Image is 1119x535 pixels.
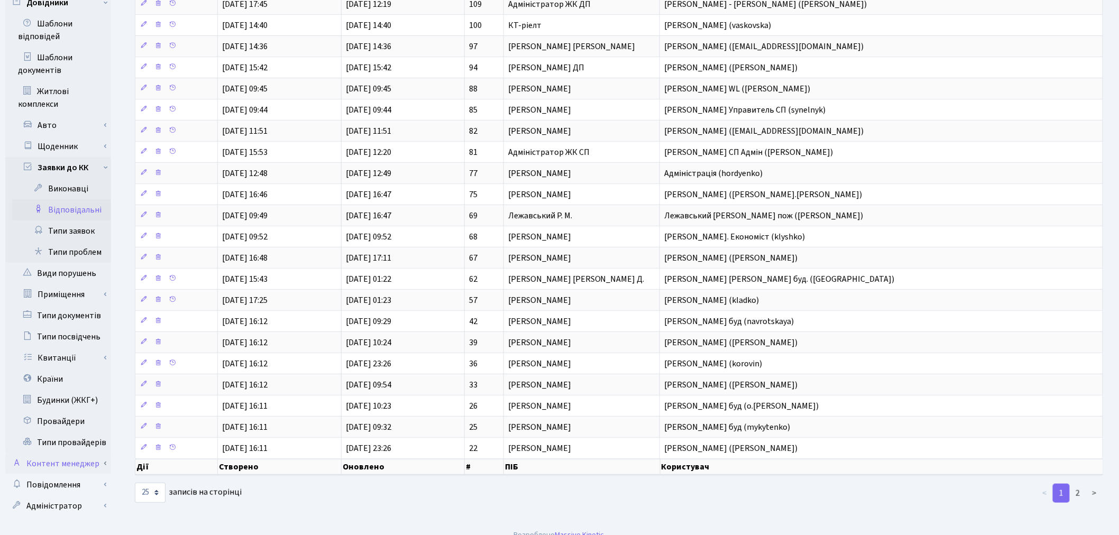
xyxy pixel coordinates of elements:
[222,189,268,200] span: [DATE] 16:46
[12,178,111,199] a: Виконавці
[508,421,571,433] span: [PERSON_NAME]
[469,146,478,158] span: 81
[508,83,571,95] span: [PERSON_NAME]
[469,442,478,454] span: 22
[222,20,268,31] span: [DATE] 14:40
[346,210,391,222] span: [DATE] 16:47
[346,104,391,116] span: [DATE] 09:44
[664,104,826,116] span: [PERSON_NAME] Управитель СП (synelnyk)
[5,474,111,495] a: Повідомлення
[346,41,391,52] span: [DATE] 14:36
[664,421,790,433] span: [PERSON_NAME] буд (mykytenko)
[469,210,478,222] span: 69
[508,442,571,454] span: [PERSON_NAME]
[5,47,111,81] a: Шаблони документів
[346,337,391,348] span: [DATE] 10:24
[469,62,478,73] span: 94
[218,459,341,475] th: Створено
[469,104,478,116] span: 85
[664,20,771,31] span: [PERSON_NAME] (vaskovska)
[469,273,478,285] span: 62
[222,168,268,179] span: [DATE] 12:48
[508,146,590,158] span: Адміністратор ЖК СП
[12,199,111,220] a: Відповідальні
[222,400,268,412] span: [DATE] 16:11
[664,146,833,158] span: [PERSON_NAME] СП Адмін ([PERSON_NAME])
[469,400,478,412] span: 26
[508,358,571,370] span: [PERSON_NAME]
[222,210,268,222] span: [DATE] 09:49
[5,411,111,432] a: Провайдери
[222,146,268,158] span: [DATE] 15:53
[664,316,794,327] span: [PERSON_NAME] буд (navrotskaya)
[222,358,268,370] span: [DATE] 16:12
[508,210,572,222] span: Лежавський Р. М.
[661,459,1104,475] th: Користувач
[508,379,571,391] span: [PERSON_NAME]
[664,294,759,306] span: [PERSON_NAME] (kladko)
[5,368,111,390] a: Країни
[664,442,797,454] span: [PERSON_NAME] ([PERSON_NAME])
[469,358,478,370] span: 36
[469,316,478,327] span: 42
[12,157,111,178] a: Заявки до КК
[346,168,391,179] span: [DATE] 12:49
[135,483,166,503] select: записів на сторінці
[664,41,864,52] span: [PERSON_NAME] ([EMAIL_ADDRESS][DOMAIN_NAME])
[346,421,391,433] span: [DATE] 09:32
[346,316,391,327] span: [DATE] 09:29
[5,263,111,284] a: Види порушень
[664,189,862,200] span: [PERSON_NAME] ([PERSON_NAME].[PERSON_NAME])
[346,20,391,31] span: [DATE] 14:40
[346,273,391,285] span: [DATE] 01:22
[664,210,863,222] span: Лежавський [PERSON_NAME] пож ([PERSON_NAME])
[508,316,571,327] span: [PERSON_NAME]
[664,358,762,370] span: [PERSON_NAME] (korovin)
[222,273,268,285] span: [DATE] 15:43
[346,400,391,412] span: [DATE] 10:23
[504,459,661,475] th: ПІБ
[346,231,391,243] span: [DATE] 09:52
[5,495,111,516] a: Адміністратор
[135,459,218,475] th: Дії
[664,379,797,391] span: [PERSON_NAME] ([PERSON_NAME])
[508,231,571,243] span: [PERSON_NAME]
[469,294,478,306] span: 57
[222,421,268,433] span: [DATE] 16:11
[664,337,797,348] span: [PERSON_NAME] ([PERSON_NAME])
[5,453,111,474] a: Контент менеджер
[222,125,268,137] span: [DATE] 11:51
[12,347,111,368] a: Квитанції
[469,189,478,200] span: 75
[508,252,571,264] span: [PERSON_NAME]
[469,83,478,95] span: 88
[469,168,478,179] span: 77
[12,220,111,242] a: Типи заявок
[664,252,797,264] span: [PERSON_NAME] ([PERSON_NAME])
[469,379,478,391] span: 33
[5,13,111,47] a: Шаблони відповідей
[346,442,391,454] span: [DATE] 23:26
[469,421,478,433] span: 25
[664,231,805,243] span: [PERSON_NAME]. Економіст (klyshko)
[342,459,465,475] th: Оновлено
[508,337,571,348] span: [PERSON_NAME]
[1053,484,1070,503] a: 1
[664,400,819,412] span: [PERSON_NAME] буд (o.[PERSON_NAME])
[508,273,645,285] span: [PERSON_NAME] [PERSON_NAME] Д.
[1086,484,1103,503] a: >
[469,20,482,31] span: 100
[469,125,478,137] span: 82
[346,83,391,95] span: [DATE] 09:45
[508,62,584,73] span: [PERSON_NAME] ДП
[346,252,391,264] span: [DATE] 17:11
[346,62,391,73] span: [DATE] 15:42
[222,379,268,391] span: [DATE] 16:12
[5,326,111,347] a: Типи посвідчень
[469,231,478,243] span: 68
[222,337,268,348] span: [DATE] 16:12
[12,115,111,136] a: Авто
[346,379,391,391] span: [DATE] 09:54
[469,252,478,264] span: 67
[12,242,111,263] a: Типи проблем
